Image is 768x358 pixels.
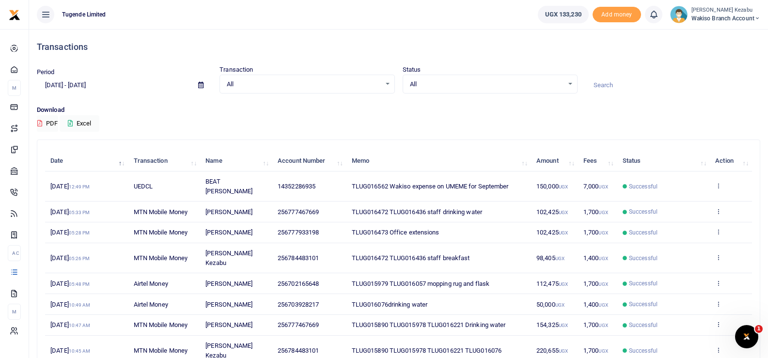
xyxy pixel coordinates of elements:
[735,325,758,348] iframe: Intercom live chat
[278,254,319,262] span: 256784483101
[200,151,272,171] th: Name: activate to sort column ascending
[50,208,90,216] span: [DATE]
[598,281,608,287] small: UGX
[50,280,90,287] span: [DATE]
[278,347,319,354] span: 256784483101
[403,65,421,75] label: Status
[691,6,760,15] small: [PERSON_NAME] Kezabu
[670,6,688,23] img: profile-user
[598,184,608,189] small: UGX
[278,280,319,287] span: 256702165648
[205,208,252,216] span: [PERSON_NAME]
[227,79,380,89] span: All
[583,280,608,287] span: 1,700
[352,229,439,236] span: TLUG016473 Office extensions
[536,301,564,308] span: 50,000
[352,183,509,190] span: TLUG016562 Wakiso expense on UMEME for September
[37,105,760,115] p: Download
[536,183,568,190] span: 150,000
[69,210,90,215] small: 05:33 PM
[583,208,608,216] span: 1,700
[536,321,568,328] span: 154,325
[205,301,252,308] span: [PERSON_NAME]
[545,10,581,19] span: UGX 133,230
[352,280,489,287] span: TLUG015979 TLUG016057 mopping rug and flask
[69,256,90,261] small: 05:26 PM
[755,325,763,333] span: 1
[205,280,252,287] span: [PERSON_NAME]
[134,347,188,354] span: MTN Mobile Money
[598,302,608,308] small: UGX
[559,348,568,354] small: UGX
[629,300,658,309] span: Successful
[128,151,200,171] th: Transaction: activate to sort column ascending
[134,229,188,236] span: MTN Mobile Money
[536,347,568,354] span: 220,655
[134,254,188,262] span: MTN Mobile Money
[69,230,90,235] small: 05:28 PM
[593,7,641,23] span: Add money
[578,151,617,171] th: Fees: activate to sort column ascending
[58,10,110,19] span: Tugende Limited
[583,229,608,236] span: 1,700
[69,184,90,189] small: 12:49 PM
[559,230,568,235] small: UGX
[583,347,608,354] span: 1,700
[536,254,564,262] span: 98,405
[629,254,658,263] span: Successful
[45,151,128,171] th: Date: activate to sort column descending
[559,210,568,215] small: UGX
[670,6,760,23] a: profile-user [PERSON_NAME] Kezabu Wakiso branch account
[598,256,608,261] small: UGX
[278,229,319,236] span: 256777933198
[8,80,21,96] li: M
[583,254,608,262] span: 1,400
[50,347,90,354] span: [DATE]
[272,151,346,171] th: Account Number: activate to sort column ascending
[346,151,531,171] th: Memo: activate to sort column ascending
[583,321,608,328] span: 1,700
[37,77,190,93] input: select period
[37,115,58,132] button: PDF
[559,323,568,328] small: UGX
[583,183,608,190] span: 7,000
[205,229,252,236] span: [PERSON_NAME]
[352,208,482,216] span: TLUG016472 TLUG016436 staff drinking water
[629,321,658,329] span: Successful
[205,178,252,195] span: BEAT [PERSON_NAME]
[629,182,658,191] span: Successful
[134,183,153,190] span: UEDCL
[559,281,568,287] small: UGX
[352,321,506,328] span: TLUG015890 TLUG015978 TLUG016221 Drinking water
[536,208,568,216] span: 102,425
[134,280,168,287] span: Airtel Money
[555,256,564,261] small: UGX
[710,151,752,171] th: Action: activate to sort column ascending
[37,67,55,77] label: Period
[69,302,91,308] small: 10:49 AM
[410,79,564,89] span: All
[598,230,608,235] small: UGX
[8,304,21,320] li: M
[598,323,608,328] small: UGX
[629,207,658,216] span: Successful
[134,321,188,328] span: MTN Mobile Money
[536,280,568,287] span: 112,475
[538,6,589,23] a: UGX 133,230
[593,7,641,23] li: Toup your wallet
[598,348,608,354] small: UGX
[9,9,20,21] img: logo-small
[691,14,760,23] span: Wakiso branch account
[617,151,710,171] th: Status: activate to sort column ascending
[278,208,319,216] span: 256777467669
[559,184,568,189] small: UGX
[60,115,99,132] button: Excel
[593,10,641,17] a: Add money
[536,229,568,236] span: 102,425
[585,77,760,93] input: Search
[69,323,91,328] small: 10:47 AM
[278,301,319,308] span: 256703928217
[629,228,658,237] span: Successful
[583,301,608,308] span: 1,400
[69,348,91,354] small: 10:45 AM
